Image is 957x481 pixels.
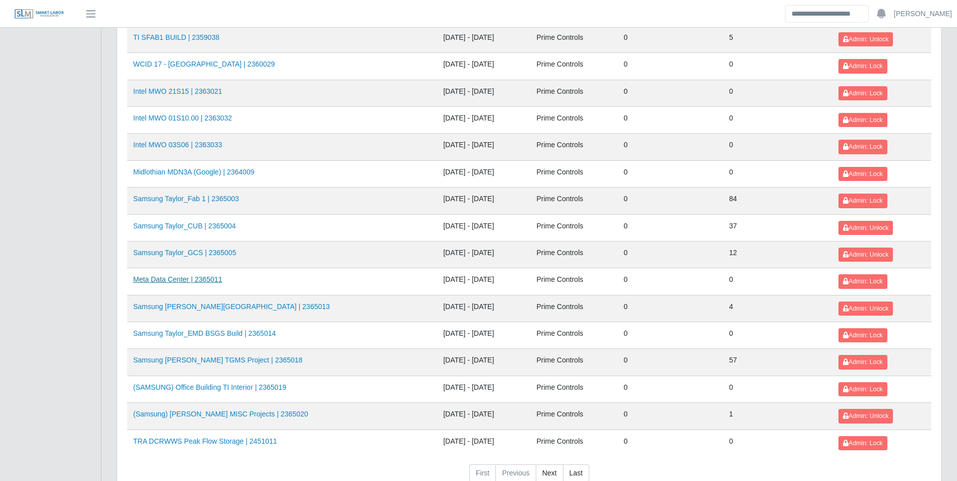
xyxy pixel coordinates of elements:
td: [DATE] - [DATE] [437,26,531,52]
button: Admin: Lock [838,86,887,100]
td: [DATE] - [DATE] [437,107,531,134]
a: TI SFAB1 BUILD | 2359038 [133,33,219,41]
td: [DATE] - [DATE] [437,160,531,187]
button: Admin: Lock [838,113,887,127]
input: Search [785,5,869,23]
button: Admin: Unlock [838,248,893,262]
td: 0 [617,376,723,402]
td: Prime Controls [530,26,617,52]
td: 4 [723,295,832,322]
td: Prime Controls [530,134,617,160]
td: 37 [723,214,832,241]
td: [DATE] - [DATE] [437,214,531,241]
td: 84 [723,188,832,214]
td: 57 [723,349,832,376]
td: 0 [617,107,723,134]
a: Intel MWO 01S10.00 | 2363032 [133,114,232,122]
span: Admin: Unlock [843,305,888,312]
td: 0 [617,403,723,430]
img: SLM Logo [14,9,65,20]
a: Samsung Taylor_GCS | 2365005 [133,249,236,257]
span: Admin: Lock [843,386,882,393]
td: 0 [723,134,832,160]
td: [DATE] - [DATE] [437,268,531,295]
td: Prime Controls [530,268,617,295]
td: Prime Controls [530,160,617,187]
td: 0 [617,53,723,80]
td: Prime Controls [530,376,617,402]
button: Admin: Unlock [838,221,893,235]
td: 0 [617,322,723,349]
td: 0 [617,349,723,376]
td: 0 [617,188,723,214]
a: [PERSON_NAME] [894,9,952,19]
button: Admin: Lock [838,194,887,208]
td: 0 [617,241,723,268]
button: Admin: Lock [838,59,887,73]
td: Prime Controls [530,322,617,349]
td: 0 [723,376,832,402]
button: Admin: Unlock [838,409,893,423]
a: Intel MWO 21S15 | 2363021 [133,87,222,95]
td: [DATE] - [DATE] [437,430,531,456]
span: Admin: Unlock [843,251,888,258]
td: 0 [723,268,832,295]
span: Admin: Lock [843,197,882,204]
td: [DATE] - [DATE] [437,80,531,106]
td: 0 [723,53,832,80]
td: [DATE] - [DATE] [437,376,531,402]
td: Prime Controls [530,214,617,241]
td: 0 [723,322,832,349]
td: 0 [617,214,723,241]
span: Admin: Lock [843,116,882,124]
button: Admin: Lock [838,382,887,396]
td: 12 [723,241,832,268]
td: 5 [723,26,832,52]
a: Meta Data Center | 2365011 [133,275,222,283]
td: [DATE] - [DATE] [437,349,531,376]
button: Admin: Unlock [838,32,893,46]
td: 0 [617,80,723,106]
td: [DATE] - [DATE] [437,134,531,160]
td: [DATE] - [DATE] [437,241,531,268]
button: Admin: Lock [838,328,887,342]
td: Prime Controls [530,430,617,456]
a: (SAMSUNG) Office Building TI Interior | 2365019 [133,383,286,391]
td: 0 [723,107,832,134]
td: Prime Controls [530,107,617,134]
td: [DATE] - [DATE] [437,322,531,349]
a: WCID 17 - [GEOGRAPHIC_DATA] | 2360029 [133,60,275,68]
span: Admin: Lock [843,278,882,285]
a: Intel MWO 03S06 | 2363033 [133,141,222,149]
td: Prime Controls [530,349,617,376]
button: Admin: Unlock [838,302,893,316]
button: Admin: Lock [838,140,887,154]
span: Admin: Lock [843,170,882,177]
a: TRA DCRWWS Peak Flow Storage | 2451011 [133,437,277,445]
td: Prime Controls [530,295,617,322]
td: Prime Controls [530,188,617,214]
span: Admin: Lock [843,90,882,97]
button: Admin: Lock [838,274,887,288]
td: 0 [617,134,723,160]
span: Admin: Lock [843,332,882,339]
span: Admin: Lock [843,440,882,447]
a: Samsung [PERSON_NAME][GEOGRAPHIC_DATA] | 2365013 [133,303,330,311]
td: Prime Controls [530,80,617,106]
a: Samsung Taylor_CUB | 2365004 [133,222,236,230]
a: Samsung Taylor_EMD BSGS Build | 2365014 [133,329,276,337]
td: 0 [723,160,832,187]
td: Prime Controls [530,53,617,80]
a: Samsung [PERSON_NAME] TGMS Project | 2365018 [133,356,303,364]
span: Admin: Lock [843,63,882,70]
td: 0 [617,160,723,187]
span: Admin: Unlock [843,36,888,43]
td: 0 [617,26,723,52]
span: Admin: Unlock [843,224,888,231]
td: 0 [617,295,723,322]
td: [DATE] - [DATE] [437,53,531,80]
td: Prime Controls [530,241,617,268]
span: Admin: Lock [843,358,882,366]
td: [DATE] - [DATE] [437,188,531,214]
a: (Samsung) [PERSON_NAME] MISC Projects | 2365020 [133,410,308,418]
